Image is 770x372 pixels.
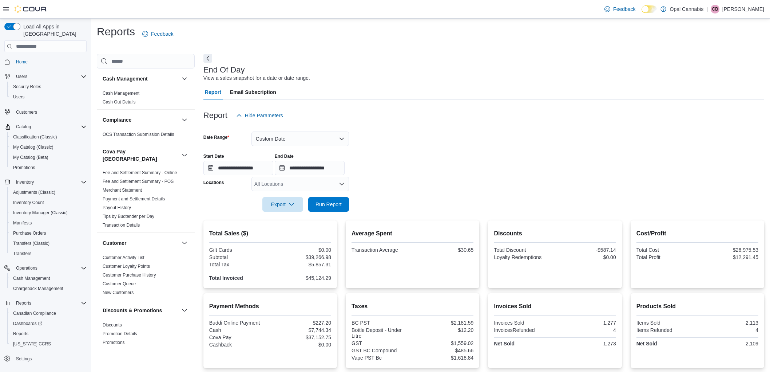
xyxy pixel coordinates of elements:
[103,239,179,247] button: Customer
[7,308,90,318] button: Canadian Compliance
[103,307,162,314] h3: Discounts & Promotions
[10,329,87,338] span: Reports
[103,214,154,219] a: Tips by Budtender per Day
[10,143,56,152] a: My Catalog (Classic)
[414,327,474,333] div: $12.20
[10,82,44,91] a: Security Roles
[7,92,90,102] button: Users
[13,341,51,347] span: [US_STATE] CCRS
[10,163,87,172] span: Promotions
[203,111,227,120] h3: Report
[13,331,28,337] span: Reports
[16,109,37,115] span: Customers
[699,341,758,346] div: 2,109
[613,5,635,13] span: Feedback
[1,177,90,187] button: Inventory
[10,219,87,227] span: Manifests
[103,340,125,345] span: Promotions
[97,321,195,350] div: Discounts & Promotions
[722,5,764,13] p: [PERSON_NAME]
[271,275,331,281] div: $45,124.29
[494,302,616,311] h2: Invoices Sold
[103,205,131,210] a: Payout History
[271,247,331,253] div: $0.00
[602,2,638,16] a: Feedback
[670,5,704,13] p: Opal Cannabis
[636,327,696,333] div: Items Refunded
[7,152,90,162] button: My Catalog (Beta)
[13,354,87,363] span: Settings
[271,327,331,333] div: $7,744.34
[13,165,35,171] span: Promotions
[556,341,616,346] div: 1,273
[10,133,87,141] span: Classification (Classic)
[636,341,657,346] strong: Net Sold
[13,200,44,205] span: Inventory Count
[494,229,616,238] h2: Discounts
[10,319,87,328] span: Dashboards
[7,228,90,238] button: Purchase Orders
[1,106,90,117] button: Customers
[315,201,342,208] span: Run Report
[251,132,349,146] button: Custom Date
[494,320,553,326] div: Invoices Sold
[10,93,87,101] span: Users
[103,116,131,124] h3: Compliance
[203,66,245,74] h3: End Of Day
[13,220,32,226] span: Manifests
[352,302,473,311] h2: Taxes
[13,144,53,150] span: My Catalog (Classic)
[10,133,60,141] a: Classification (Classic)
[103,75,179,82] button: Cash Management
[1,71,90,82] button: Users
[271,342,331,348] div: $0.00
[13,107,87,116] span: Customers
[636,247,696,253] div: Total Cost
[10,219,35,227] a: Manifests
[209,320,269,326] div: Buddi Online Payment
[13,321,42,326] span: Dashboards
[180,115,189,124] button: Compliance
[271,262,331,267] div: $5,857.31
[339,181,345,187] button: Open list of options
[494,247,553,253] div: Total Discount
[103,179,174,184] a: Fee and Settlement Summary - POS
[10,198,47,207] a: Inventory Count
[103,116,179,124] button: Compliance
[10,329,31,338] a: Reports
[13,299,34,308] button: Reports
[103,196,165,201] a: Payment and Settlement Details
[16,179,34,185] span: Inventory
[103,99,136,105] a: Cash Out Details
[7,283,90,294] button: Chargeback Management
[636,320,696,326] div: Items Sold
[103,75,148,82] h3: Cash Management
[10,340,54,348] a: [US_STATE] CCRS
[10,309,59,318] a: Canadian Compliance
[16,59,28,65] span: Home
[205,85,221,99] span: Report
[203,134,229,140] label: Date Range
[7,162,90,173] button: Promotions
[275,161,345,175] input: Press the down key to open a popover containing a calendar.
[13,57,87,66] span: Home
[13,299,87,308] span: Reports
[7,208,90,218] button: Inventory Manager (Classic)
[699,327,758,333] div: 4
[103,170,177,176] span: Fee and Settlement Summary - Online
[103,188,142,193] a: Merchant Statement
[103,179,174,184] span: Fee and Settlement Summary - POS
[414,340,474,346] div: $1,559.02
[10,274,53,283] a: Cash Management
[1,353,90,364] button: Settings
[1,56,90,67] button: Home
[97,130,195,142] div: Compliance
[103,264,150,269] a: Customer Loyalty Points
[711,5,719,13] div: Colton Bourque
[10,249,87,258] span: Transfers
[20,23,87,38] span: Load All Apps in [GEOGRAPHIC_DATA]
[636,229,758,238] h2: Cost/Profit
[103,255,144,261] span: Customer Activity List
[7,238,90,248] button: Transfers (Classic)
